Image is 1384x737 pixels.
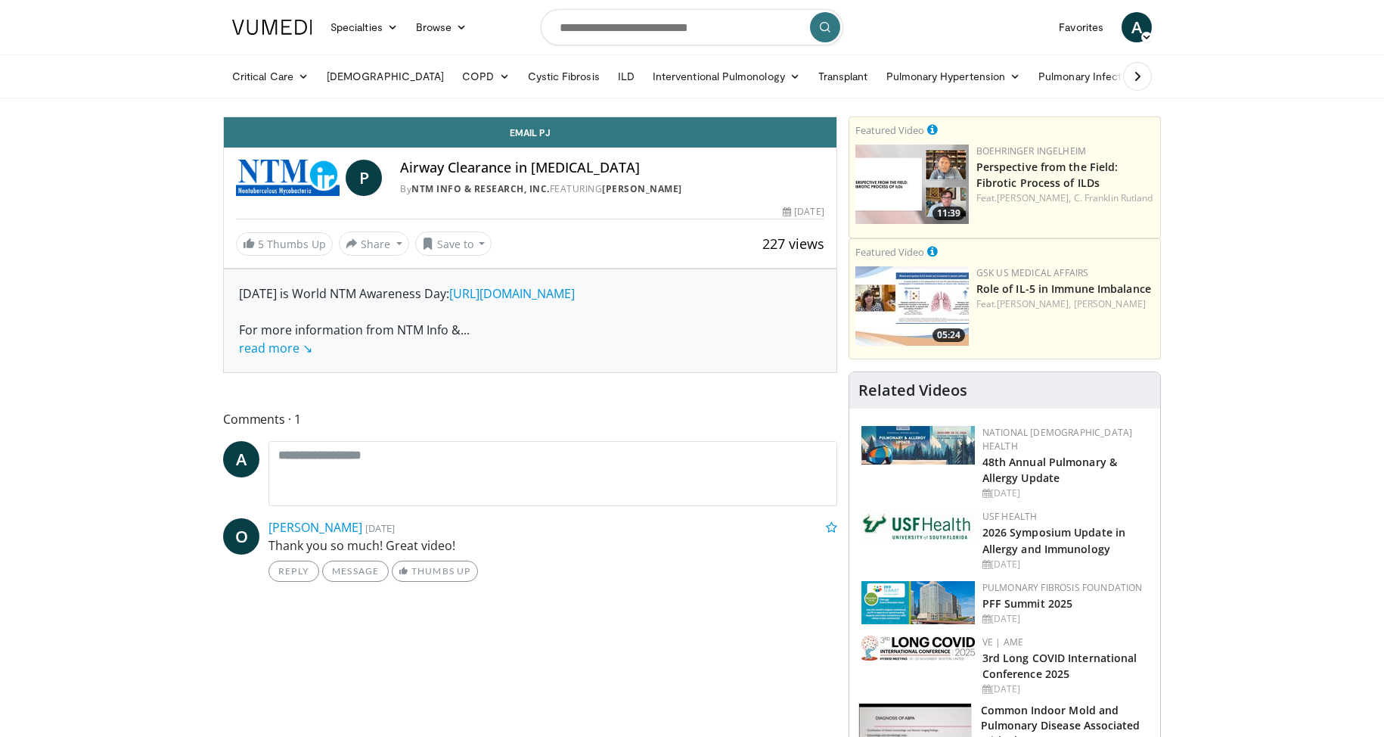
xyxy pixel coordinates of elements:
button: Save to [415,232,492,256]
a: Interventional Pulmonology [644,61,809,92]
a: NTM Info & Research, Inc. [411,182,550,195]
a: Specialties [321,12,407,42]
a: [PERSON_NAME] [602,182,682,195]
a: [PERSON_NAME] [268,519,362,536]
span: 05:24 [932,328,965,342]
img: NTM Info & Research, Inc. [236,160,340,196]
a: USF Health [982,510,1038,523]
a: O [223,518,259,555]
a: Browse [407,12,476,42]
span: 227 views [762,235,824,253]
a: Perspective from the Field: Fibrotic Process of ILDs [976,160,1119,190]
a: Favorites [1050,12,1112,42]
a: Reply [268,561,319,582]
small: Featured Video [855,245,924,259]
a: Message [322,561,389,582]
p: Thank you so much! Great video! [268,536,837,555]
small: [DATE] [365,521,395,535]
span: 5 [258,237,264,251]
span: 11:39 [932,207,965,220]
a: Critical Care [223,61,318,92]
a: Pulmonary Fibrosis Foundation [982,581,1143,594]
a: PFF Summit 2025 [982,596,1073,611]
div: [DATE] is World NTM Awareness Day: For more information from NTM Info & [239,285,821,357]
a: VE | AME [982,636,1023,648]
a: Role of IL-5 in Immune Imbalance [976,281,1151,296]
a: Thumbs Up [392,561,477,582]
input: Search topics, interventions [541,9,843,45]
a: P [346,160,382,196]
h4: Airway Clearance in [MEDICAL_DATA] [400,160,824,176]
h4: Related Videos [858,381,967,400]
a: [PERSON_NAME] [1074,297,1146,310]
a: National [DEMOGRAPHIC_DATA] Health [982,426,1133,452]
a: ILD [609,61,644,92]
a: read more ↘ [239,340,312,356]
a: 5 Thumbs Up [236,232,333,256]
div: By FEATURING [400,182,824,196]
div: [DATE] [982,487,1148,500]
img: 0d260a3c-dea8-4d46-9ffd-2859801fb613.png.150x105_q85_crop-smart_upscale.png [855,145,969,224]
div: Feat. [976,191,1154,205]
img: VuMedi Logo [232,20,312,35]
a: COPD [453,61,518,92]
div: [DATE] [982,683,1148,696]
a: [DEMOGRAPHIC_DATA] [318,61,453,92]
a: C. Franklin Rutland [1074,191,1153,204]
a: GSK US Medical Affairs [976,266,1089,279]
small: Featured Video [855,123,924,137]
a: A [1122,12,1152,42]
img: b90f5d12-84c1-472e-b843-5cad6c7ef911.jpg.150x105_q85_autocrop_double_scale_upscale_version-0.2.jpg [861,426,975,465]
img: f8c419a3-5bbb-4c4e-b48e-16c2b0d0fb3f.png.150x105_q85_crop-smart_upscale.jpg [855,266,969,346]
a: 05:24 [855,266,969,346]
a: 11:39 [855,145,969,224]
a: Pulmonary Hypertension [877,61,1030,92]
a: A [223,441,259,477]
a: 3rd Long COVID International Conference 2025 [982,651,1137,681]
a: [PERSON_NAME], [997,297,1071,310]
a: 2026 Symposium Update in Allergy and Immunology [982,525,1125,555]
span: Comments 1 [223,409,837,429]
a: 48th Annual Pulmonary & Allergy Update [982,455,1117,485]
div: [DATE] [982,612,1148,626]
a: Boehringer Ingelheim [976,145,1086,157]
img: a2792a71-925c-4fc2-b8ef-8d1b21aec2f7.png.150x105_q85_autocrop_double_scale_upscale_version-0.2.jpg [861,636,975,661]
img: 84d5d865-2f25-481a-859d-520685329e32.png.150x105_q85_autocrop_double_scale_upscale_version-0.2.png [861,581,975,624]
img: 6ba8804a-8538-4002-95e7-a8f8012d4a11.png.150x105_q85_autocrop_double_scale_upscale_version-0.2.jpg [861,510,975,543]
a: Pulmonary Infection [1029,61,1160,92]
div: Feat. [976,297,1154,311]
button: Share [339,232,409,256]
a: Transplant [809,61,877,92]
a: [PERSON_NAME], [997,191,1071,204]
div: [DATE] [783,205,824,219]
a: Cystic Fibrosis [519,61,609,92]
a: [URL][DOMAIN_NAME] [449,285,575,302]
div: [DATE] [982,558,1148,571]
a: Email Pj [224,117,836,148]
